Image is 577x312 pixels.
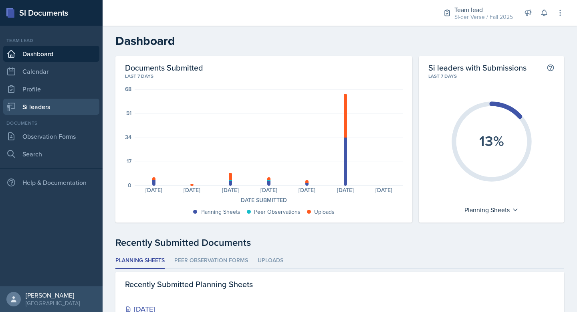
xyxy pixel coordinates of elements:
[115,272,564,297] div: Recently Submitted Planning Sheets
[250,187,288,193] div: [DATE]
[3,146,99,162] a: Search
[258,253,283,269] li: Uploads
[26,299,80,307] div: [GEOGRAPHIC_DATA]
[3,128,99,144] a: Observation Forms
[115,235,564,250] div: Recently Submitted Documents
[454,5,513,14] div: Team lead
[3,37,99,44] div: Team lead
[126,110,131,116] div: 51
[3,63,99,79] a: Calendar
[365,187,403,193] div: [DATE]
[128,182,131,188] div: 0
[326,187,365,193] div: [DATE]
[200,208,240,216] div: Planning Sheets
[115,34,564,48] h2: Dashboard
[288,187,327,193] div: [DATE]
[115,253,165,269] li: Planning Sheets
[125,196,403,205] div: Date Submitted
[428,63,527,73] h2: Si leaders with Submissions
[314,208,335,216] div: Uploads
[3,174,99,190] div: Help & Documentation
[3,81,99,97] a: Profile
[428,73,555,80] div: Last 7 days
[26,291,80,299] div: [PERSON_NAME]
[127,158,131,164] div: 17
[125,86,131,92] div: 68
[460,203,523,216] div: Planning Sheets
[174,253,248,269] li: Peer Observation Forms
[125,134,131,140] div: 34
[173,187,212,193] div: [DATE]
[254,208,301,216] div: Peer Observations
[125,73,403,80] div: Last 7 days
[125,63,403,73] h2: Documents Submitted
[454,13,513,21] div: SI-der Verse / Fall 2025
[3,120,99,127] div: Documents
[211,187,250,193] div: [DATE]
[135,187,173,193] div: [DATE]
[3,99,99,115] a: Si leaders
[479,130,504,151] text: 13%
[3,46,99,62] a: Dashboard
